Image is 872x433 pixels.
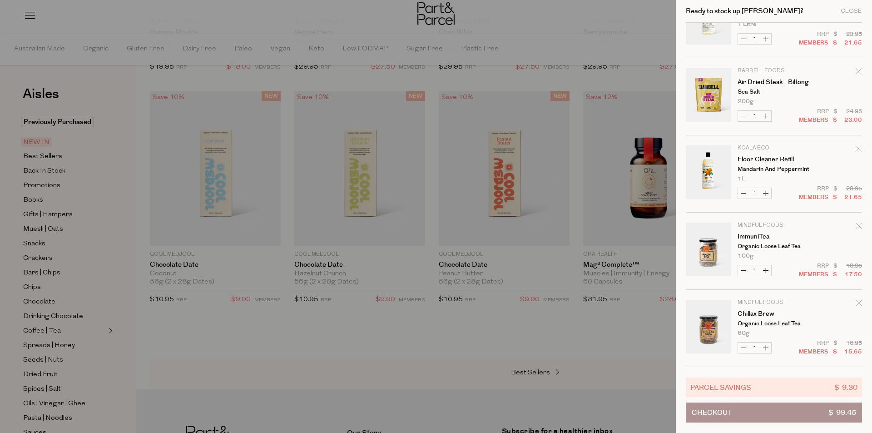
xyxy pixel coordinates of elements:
input: QTY Kitchen Cleaner Refill [749,34,760,44]
a: Air Dried Steak - Biltong [738,79,808,85]
span: $ 99.45 [828,403,856,422]
p: Koala Eco [738,145,808,151]
a: Chillax Brew [738,311,808,317]
div: Remove ImmuniTea [856,221,862,234]
span: 1 Litre [738,21,756,27]
p: Mindful Foods [738,223,808,228]
span: 200g [738,99,753,105]
p: Mandarin and Peppermint [738,166,808,172]
h2: Ready to stock up [PERSON_NAME]? [686,8,803,15]
span: 100g [738,253,753,259]
span: Parcel Savings [690,382,751,393]
p: Organic Loose Leaf Tea [738,244,808,249]
span: 60g [738,330,749,336]
p: Barbell Foods [738,68,808,74]
p: Organic Loose Leaf Tea [738,321,808,327]
div: Remove Air Dried Steak - Biltong [856,67,862,79]
input: QTY Air Dried Steak - Biltong [749,111,760,121]
div: Remove Floor Cleaner Refill [856,144,862,156]
div: Remove Chillax Brew [856,299,862,311]
p: Sea Salt [738,89,808,95]
input: QTY ImmuniTea [749,265,760,276]
span: 1L [738,176,745,182]
span: Checkout [692,403,732,422]
a: Floor Cleaner Refill [738,156,808,163]
input: QTY Floor Cleaner Refill [749,188,760,199]
input: QTY Chillax Brew [749,343,760,353]
button: Checkout$ 99.45 [686,403,862,423]
a: ImmuniTea [738,234,808,240]
span: $ 9.30 [834,382,857,393]
p: Mindful Foods [738,300,808,305]
div: Close [841,8,862,14]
